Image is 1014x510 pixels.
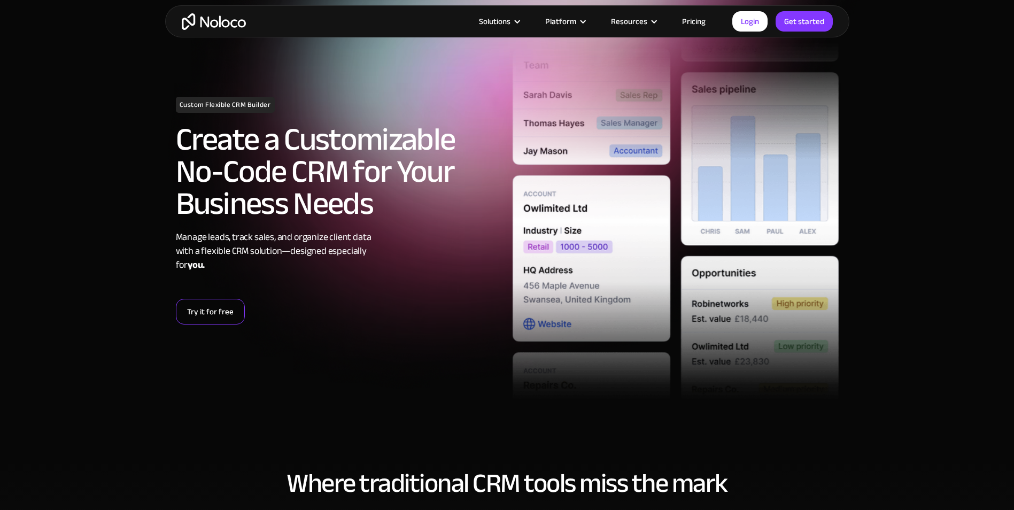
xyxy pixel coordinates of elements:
[466,14,532,28] div: Solutions
[176,97,275,113] h1: Custom Flexible CRM Builder
[669,14,719,28] a: Pricing
[776,11,833,32] a: Get started
[176,230,502,272] div: Manage leads, track sales, and organize client data with a flexible CRM solution—designed especia...
[176,123,502,220] h2: Create a Customizable No-Code CRM for Your Business Needs
[479,14,510,28] div: Solutions
[532,14,598,28] div: Platform
[188,256,205,274] strong: you.
[176,299,245,324] a: Try it for free
[545,14,576,28] div: Platform
[732,11,768,32] a: Login
[611,14,647,28] div: Resources
[598,14,669,28] div: Resources
[182,13,246,30] a: home
[176,469,839,498] h2: Where traditional CRM tools miss the mark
